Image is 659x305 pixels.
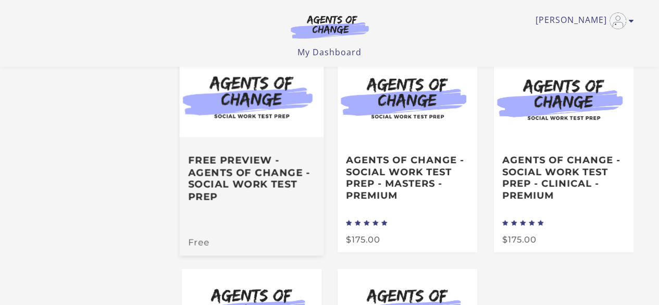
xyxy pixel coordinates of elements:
a: Agents of Change - Social Work Test Prep - MASTERS - PREMIUM $175.00 [338,59,477,252]
i: star [520,220,526,226]
div: Free [188,238,315,247]
div: $175.00 [502,236,625,244]
img: Agents of Change Logo [280,15,380,39]
i: star [529,220,535,226]
i: star [381,220,388,226]
a: Agents of Change - Social Work Test Prep - CLINICAL - PREMIUM $175.00 [494,59,633,252]
h3: Agents of Change - Social Work Test Prep - MASTERS - PREMIUM [346,154,469,201]
i: star [502,220,508,226]
div: $175.00 [346,236,469,244]
i: star [538,220,544,226]
i: star [355,220,361,226]
i: star [364,220,370,226]
i: star [372,220,379,226]
a: My Dashboard [297,46,362,58]
h3: Free Preview - Agents of Change - Social Work Test Prep [188,154,315,203]
i: star [346,220,352,226]
i: star [511,220,517,226]
h3: Agents of Change - Social Work Test Prep - CLINICAL - PREMIUM [502,154,625,201]
a: Free Preview - Agents of Change - Social Work Test Prep Free [179,56,324,255]
a: Toggle menu [536,13,629,29]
